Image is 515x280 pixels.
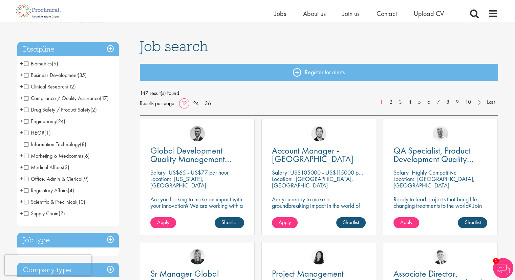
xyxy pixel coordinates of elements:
span: Biometrics [24,60,52,67]
span: HEOR [24,129,44,136]
span: + [20,104,23,115]
span: Account Manager - [GEOGRAPHIC_DATA] [272,145,353,165]
span: + [20,185,23,195]
span: + [20,208,23,218]
img: Parker Jensen [311,126,326,141]
span: Drug Safety / Product Safety [24,106,97,113]
span: (35) [78,72,87,79]
span: Drug Safety / Product Safety [24,106,90,113]
a: Jobs [275,9,286,18]
a: 36 [202,100,213,107]
span: Information Technology [24,141,80,148]
span: Supply Chain [24,210,59,217]
span: Salary [393,168,409,176]
span: Scientific & Preclinical [24,198,85,205]
a: Account Manager - [GEOGRAPHIC_DATA] [272,146,366,163]
p: Ready to lead projects that bring life-changing treatments to the world? Join our client at the f... [393,196,487,228]
p: Are you ready to make a groundbreaking impact in the world of biotechnology? Join a growing compa... [272,196,366,228]
span: Apply [400,219,412,226]
span: + [20,127,23,138]
span: (1) [44,129,51,136]
p: US$65 - US$77 per hour [169,168,229,176]
span: Information Technology [24,141,86,148]
span: Apply [279,219,291,226]
span: QA Specialist, Product Development Quality (PDQ) [393,145,473,173]
h3: Job type [17,233,119,247]
span: Location: [150,175,171,183]
img: Nicolas Daniel [433,249,448,264]
p: [US_STATE], [GEOGRAPHIC_DATA] [150,175,206,189]
span: Results per page [140,98,174,108]
span: Office, Admin & Clerical [24,175,82,182]
span: Biometrics [24,60,58,67]
div: Discipline [17,42,119,57]
a: 1 [377,98,386,106]
span: Regulatory Affairs [24,187,68,194]
a: QA Specialist, Product Development Quality (PDQ) [393,146,487,163]
img: Alex Bill [190,126,205,141]
span: Apply [157,219,169,226]
span: + [20,116,23,126]
a: 2 [386,98,396,106]
a: Joshua Bye [433,126,448,141]
a: 3 [395,98,405,106]
a: 12 [179,100,189,107]
iframe: reCAPTCHA [5,255,91,275]
span: Compliance / Quality Assurance [24,95,109,102]
a: Upload CV [414,9,444,18]
a: Apply [272,217,298,228]
span: (12) [67,83,76,90]
span: (9) [82,175,89,182]
a: Join us [343,9,360,18]
a: Last [484,98,498,106]
span: (24) [56,118,65,125]
a: 8 [443,98,453,106]
span: + [20,174,23,184]
span: (3) [63,164,69,171]
a: 10 [462,98,474,106]
a: Janelle Jones [190,249,205,264]
a: 24 [191,100,201,107]
a: Register for alerts [140,64,498,81]
span: Engineering [24,118,65,125]
a: Apply [393,217,419,228]
span: Marketing & Medcomms [24,152,90,159]
span: Medical Affairs [24,164,63,171]
a: 7 [433,98,443,106]
a: Contact [377,9,397,18]
a: Shortlist [458,217,487,228]
a: Shortlist [215,217,244,228]
span: Compliance / Quality Assurance [24,95,100,102]
span: + [20,81,23,92]
span: Location: [272,175,293,183]
span: + [20,162,23,172]
a: 6 [424,98,434,106]
a: About us [303,9,326,18]
span: Medical Affairs [24,164,69,171]
span: Business Development [24,72,78,79]
p: [GEOGRAPHIC_DATA], [GEOGRAPHIC_DATA] [393,175,475,189]
span: (10) [76,198,85,205]
span: (17) [100,95,109,102]
span: + [20,70,23,80]
span: Location: [393,175,414,183]
span: Salary [272,168,287,176]
span: Clinical Research [24,83,67,90]
a: 9 [452,98,462,106]
img: Numhom Sudsok [311,249,326,264]
p: Highly Competitive [412,168,457,176]
p: Are you looking to make an impact with your innovation? We are working with a well-established ph... [150,196,244,228]
span: Clinical Research [24,83,76,90]
a: 5 [414,98,424,106]
span: + [20,197,23,207]
span: 1 [493,258,499,264]
span: + [20,58,23,68]
span: Global Development Quality Management (GCP) [150,145,231,173]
